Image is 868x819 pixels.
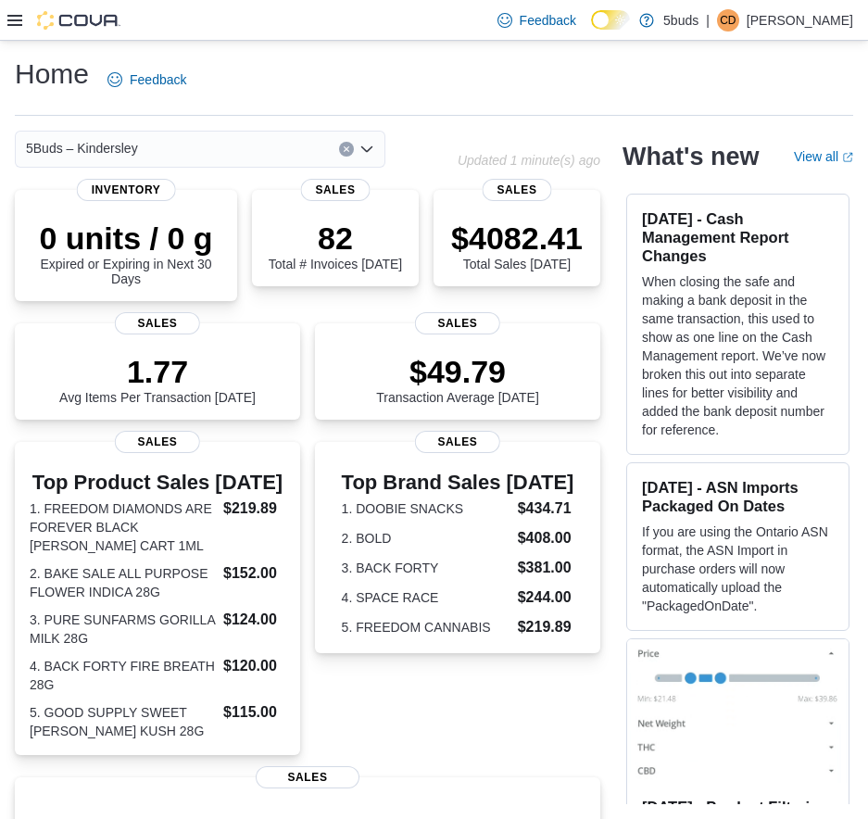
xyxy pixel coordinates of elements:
input: Dark Mode [591,10,630,30]
span: Sales [256,766,359,788]
dd: $434.71 [518,498,574,520]
dt: 2. BOLD [342,529,510,548]
span: 5Buds – Kindersley [26,137,138,159]
span: CD [720,9,736,31]
p: When closing the safe and making a bank deposit in the same transaction, this used to show as one... [642,272,834,439]
h3: Top Product Sales [DATE] [30,472,285,494]
span: Inventory [77,179,176,201]
p: 82 [269,220,402,257]
p: | [706,9,710,31]
dt: 1. FREEDOM DIAMONDS ARE FOREVER BLACK [PERSON_NAME] CART 1ML [30,499,216,555]
dd: $219.89 [223,498,285,520]
dd: $152.00 [223,562,285,585]
p: Updated 1 minute(s) ago [458,153,600,168]
p: $4082.41 [451,220,583,257]
img: Cova [37,11,120,30]
dd: $381.00 [518,557,574,579]
h1: Home [15,56,89,93]
p: [PERSON_NAME] [747,9,853,31]
p: 5buds [663,9,698,31]
div: Expired or Expiring in Next 30 Days [30,220,222,286]
span: Sales [415,431,500,453]
dt: 2. BAKE SALE ALL PURPOSE FLOWER INDICA 28G [30,564,216,601]
div: Total # Invoices [DATE] [269,220,402,271]
span: Feedback [130,70,186,89]
dd: $219.89 [518,616,574,638]
svg: External link [842,152,853,163]
h3: Top Brand Sales [DATE] [342,472,574,494]
span: Sales [483,179,552,201]
p: If you are using the Ontario ASN format, the ASN Import in purchase orders will now automatically... [642,523,834,615]
div: Transaction Average [DATE] [376,353,539,405]
span: Feedback [520,11,576,30]
dt: 3. PURE SUNFARMS GORILLA MILK 28G [30,611,216,648]
span: Dark Mode [591,30,592,31]
a: View allExternal link [794,149,853,164]
span: Sales [301,179,371,201]
h3: [DATE] - Cash Management Report Changes [642,209,834,265]
span: Sales [415,312,500,334]
div: Chelsea Dinsmore [717,9,739,31]
div: Total Sales [DATE] [451,220,583,271]
dt: 4. BACK FORTY FIRE BREATH 28G [30,657,216,694]
dd: $124.00 [223,609,285,631]
dt: 3. BACK FORTY [342,559,510,577]
dd: $244.00 [518,586,574,609]
dd: $115.00 [223,701,285,724]
h3: [DATE] - ASN Imports Packaged On Dates [642,478,834,515]
dt: 4. SPACE RACE [342,588,510,607]
dt: 5. FREEDOM CANNABIS [342,618,510,636]
dt: 1. DOOBIE SNACKS [342,499,510,518]
p: $49.79 [376,353,539,390]
a: Feedback [490,2,584,39]
p: 1.77 [59,353,256,390]
dd: $120.00 [223,655,285,677]
a: Feedback [100,61,194,98]
dt: 5. GOOD SUPPLY SWEET [PERSON_NAME] KUSH 28G [30,703,216,740]
span: Sales [115,431,200,453]
p: 0 units / 0 g [30,220,222,257]
button: Open list of options [359,142,374,157]
h2: What's new [623,142,759,171]
span: Sales [115,312,200,334]
button: Clear input [339,142,354,157]
div: Avg Items Per Transaction [DATE] [59,353,256,405]
dd: $408.00 [518,527,574,549]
